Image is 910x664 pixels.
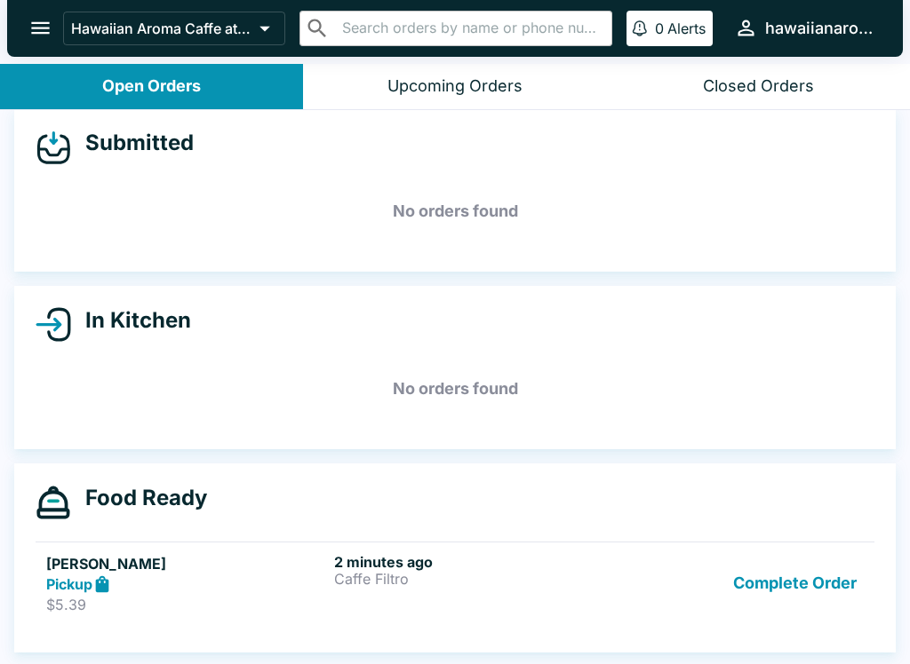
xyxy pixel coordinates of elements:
[36,179,874,243] h5: No orders found
[18,5,63,51] button: open drawer
[46,553,327,574] h5: [PERSON_NAME]
[46,596,327,613] p: $5.39
[334,553,615,571] h6: 2 minutes ago
[765,18,874,39] div: hawaiianaromacaffeilikai
[655,20,664,37] p: 0
[71,130,194,156] h4: Submitted
[36,541,874,625] a: [PERSON_NAME]Pickup$5.392 minutes agoCaffe FiltroComplete Order
[667,20,706,37] p: Alerts
[387,76,523,97] div: Upcoming Orders
[63,12,285,45] button: Hawaiian Aroma Caffe at The [GEOGRAPHIC_DATA]
[334,571,615,587] p: Caffe Filtro
[727,9,882,47] button: hawaiianaromacaffeilikai
[46,575,92,593] strong: Pickup
[71,485,207,511] h4: Food Ready
[71,307,191,334] h4: In Kitchen
[703,76,814,97] div: Closed Orders
[726,553,864,614] button: Complete Order
[36,357,874,421] h5: No orders found
[337,16,604,41] input: Search orders by name or phone number
[71,20,252,37] p: Hawaiian Aroma Caffe at The [GEOGRAPHIC_DATA]
[102,76,201,97] div: Open Orders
